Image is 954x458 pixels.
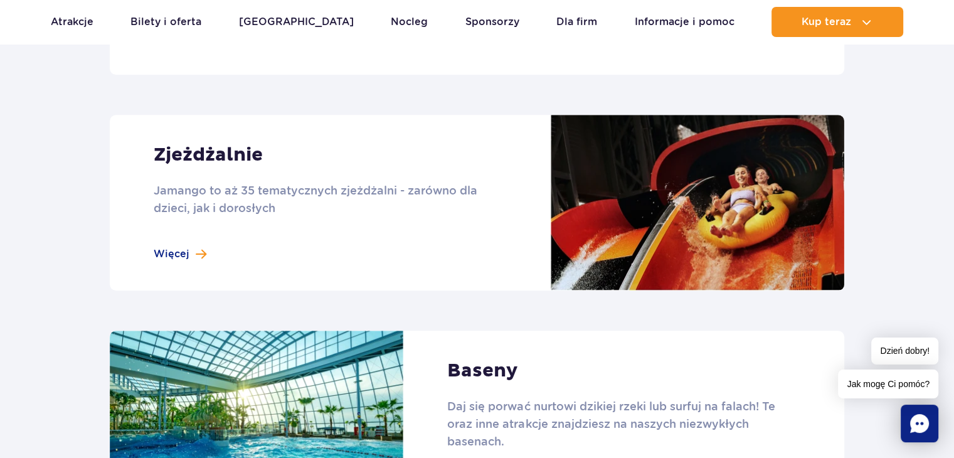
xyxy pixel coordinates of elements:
a: Nocleg [391,7,428,37]
span: Dzień dobry! [871,338,938,365]
a: [GEOGRAPHIC_DATA] [239,7,354,37]
a: Informacje i pomoc [635,7,734,37]
a: Bilety i oferta [130,7,201,37]
a: Dla firm [556,7,597,37]
span: Jak mogę Ci pomóc? [838,370,938,398]
a: Atrakcje [51,7,93,37]
div: Chat [901,405,938,442]
button: Kup teraz [771,7,903,37]
span: Kup teraz [802,16,851,28]
a: Sponsorzy [465,7,519,37]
